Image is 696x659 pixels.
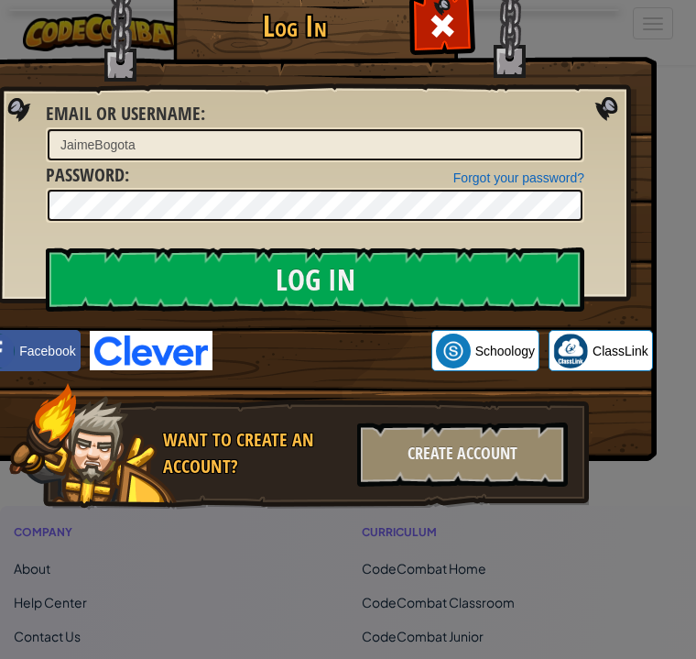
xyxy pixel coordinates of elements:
div: Want to create an account? [163,427,346,479]
span: ClassLink [593,342,648,360]
input: Log In [46,247,584,312]
div: Create Account [357,423,568,487]
label: : [46,162,129,189]
span: Schoology [475,342,535,360]
span: Facebook [19,342,75,360]
label: : [46,101,205,127]
img: clever-logo-blue.png [90,331,212,370]
span: Email or Username [46,101,201,126]
iframe: Sign in with Google Button [212,331,431,371]
h1: Log In [178,10,411,42]
img: schoology.png [436,334,471,368]
img: classlink-logo-small.png [553,334,588,368]
span: Password [46,162,125,187]
a: Forgot your password? [453,170,584,185]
